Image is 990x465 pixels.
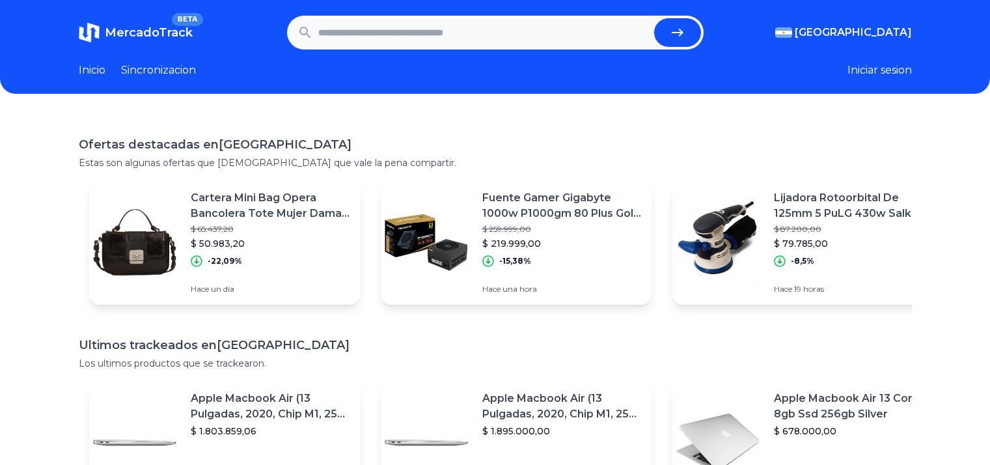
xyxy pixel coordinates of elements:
[79,336,912,354] h1: Ultimos trackeados en [GEOGRAPHIC_DATA]
[191,284,350,294] p: Hace un día
[79,22,193,43] a: MercadoTrackBETA
[774,237,933,250] p: $ 79.785,00
[89,197,180,288] img: Featured image
[775,25,912,40] button: [GEOGRAPHIC_DATA]
[499,256,531,266] p: -15,38%
[191,425,350,438] p: $ 1.803.859,06
[381,197,472,288] img: Featured image
[482,425,641,438] p: $ 1.895.000,00
[191,391,350,422] p: Apple Macbook Air (13 Pulgadas, 2020, Chip M1, 256 Gb De Ssd, 8 Gb De Ram) - Plata
[774,425,933,438] p: $ 678.000,00
[482,284,641,294] p: Hace una hora
[89,180,360,305] a: Featured imageCartera Mini Bag Opera Bancolera Tote Mujer Dama Santaclara$ 65.437,20$ 50.983,20-2...
[482,224,641,234] p: $ 259.999,00
[79,135,912,154] h1: Ofertas destacadas en [GEOGRAPHIC_DATA]
[381,180,652,305] a: Featured imageFuente Gamer Gigabyte 1000w P1000gm 80 Plus Gold Modular Pc Color Negro$ 259.999,00...
[191,190,350,221] p: Cartera Mini Bag Opera Bancolera Tote Mujer Dama Santaclara
[774,391,933,422] p: Apple Macbook Air 13 Core I5 8gb Ssd 256gb Silver
[795,25,912,40] span: [GEOGRAPHIC_DATA]
[105,25,193,40] span: MercadoTrack
[774,190,933,221] p: Lijadora Rotoorbital De 125mm 5 PuLG 430w Salkor Pro Lri1200
[191,224,350,234] p: $ 65.437,20
[672,197,763,288] img: Featured image
[191,237,350,250] p: $ 50.983,20
[172,13,202,26] span: BETA
[208,256,242,266] p: -22,09%
[774,224,933,234] p: $ 87.200,00
[775,27,792,38] img: Argentina
[482,237,641,250] p: $ 219.999,00
[79,357,912,370] p: Los ultimos productos que se trackearon.
[847,63,912,78] button: Iniciar sesion
[79,22,100,43] img: MercadoTrack
[79,156,912,169] p: Estas son algunas ofertas que [DEMOGRAPHIC_DATA] que vale la pena compartir.
[121,63,196,78] a: Sincronizacion
[791,256,814,266] p: -8,5%
[482,391,641,422] p: Apple Macbook Air (13 Pulgadas, 2020, Chip M1, 256 Gb De Ssd, 8 Gb De Ram) - Plata
[482,190,641,221] p: Fuente Gamer Gigabyte 1000w P1000gm 80 Plus Gold Modular Pc Color Negro
[774,284,933,294] p: Hace 19 horas
[672,180,943,305] a: Featured imageLijadora Rotoorbital De 125mm 5 PuLG 430w Salkor Pro Lri1200$ 87.200,00$ 79.785,00-...
[79,63,105,78] a: Inicio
